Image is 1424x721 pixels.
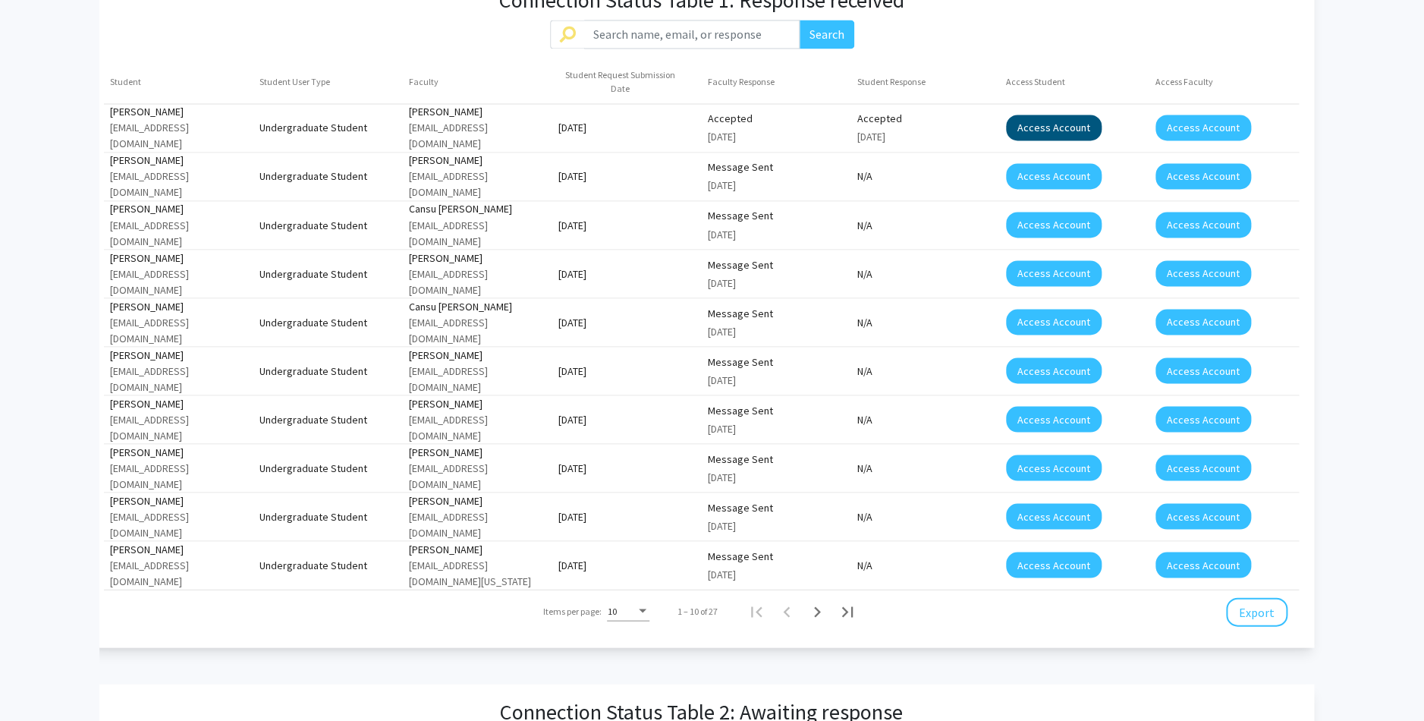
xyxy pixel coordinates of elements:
div: [DATE] [708,420,845,436]
button: Access Account [1155,406,1251,432]
button: Access Account [1006,115,1102,140]
mat-cell: N/A [850,401,1000,437]
button: Next page [802,596,832,626]
div: [EMAIL_ADDRESS][DOMAIN_NAME] [110,460,247,492]
div: [PERSON_NAME] [409,541,546,557]
button: Last page [832,596,863,626]
button: Access Account [1155,115,1251,140]
div: [DATE] [708,372,845,388]
div: [EMAIL_ADDRESS][DOMAIN_NAME] [110,314,247,346]
div: 1 – 10 of 27 [677,604,717,618]
mat-cell: [DATE] [552,352,702,389]
div: Student Response [857,75,925,89]
div: [PERSON_NAME] [110,104,247,120]
mat-cell: Undergraduate Student [253,304,403,340]
button: Access Account [1006,212,1102,238]
button: Search [800,20,854,49]
div: [EMAIL_ADDRESS][DOMAIN_NAME] [110,168,247,200]
div: [PERSON_NAME] [110,201,247,217]
mat-cell: [DATE] [552,498,702,534]
div: [EMAIL_ADDRESS][DOMAIN_NAME] [110,363,247,395]
div: Message Sent [708,402,845,418]
div: [DATE] [708,518,845,534]
div: [EMAIL_ADDRESS][DOMAIN_NAME] [110,508,247,540]
mat-cell: Undergraduate Student [253,352,403,389]
button: Access Account [1006,503,1102,529]
div: Message Sent [708,159,845,175]
button: Access Account [1006,552,1102,578]
div: Message Sent [708,305,845,321]
div: Cansu [PERSON_NAME] [409,201,546,217]
div: Student Request Submission Date [558,68,682,96]
div: [DATE] [708,178,845,194]
div: [PERSON_NAME] [409,395,546,411]
mat-cell: [DATE] [552,401,702,437]
button: Access Account [1155,163,1251,189]
div: Faculty [409,75,452,89]
div: [PERSON_NAME] [110,444,247,460]
div: Student User Type [259,75,344,89]
div: Cansu [PERSON_NAME] [409,298,546,314]
mat-cell: N/A [850,546,1000,583]
button: Access Account [1006,406,1102,432]
mat-cell: [DATE] [552,206,702,243]
div: [EMAIL_ADDRESS][DOMAIN_NAME] [409,411,546,443]
div: [DATE] [708,275,845,291]
button: Access Account [1006,163,1102,189]
mat-cell: N/A [850,449,1000,486]
div: [DATE] [708,129,845,145]
button: Access Account [1155,309,1251,335]
div: [PERSON_NAME] [110,250,247,266]
button: Access Account [1155,260,1251,286]
div: [EMAIL_ADDRESS][DOMAIN_NAME] [110,411,247,443]
div: Accepted [708,111,845,127]
mat-cell: N/A [850,352,1000,389]
div: Student [110,75,155,89]
div: Message Sent [708,257,845,272]
div: [EMAIL_ADDRESS][DOMAIN_NAME] [110,266,247,298]
mat-cell: Undergraduate Student [253,449,403,486]
button: Access Account [1006,260,1102,286]
div: Accepted [857,111,994,127]
iframe: Chat [11,653,64,710]
div: [PERSON_NAME] [110,153,247,168]
mat-cell: N/A [850,158,1000,194]
div: [EMAIL_ADDRESS][DOMAIN_NAME] [409,120,546,152]
div: [DATE] [708,226,845,242]
button: Previous page [772,596,802,626]
mat-header-cell: Access Faculty [1149,61,1299,103]
input: Search name, email, or response [584,20,800,49]
div: Message Sent [708,548,845,564]
div: [DATE] [857,129,994,145]
div: [PERSON_NAME] [110,347,247,363]
div: [EMAIL_ADDRESS][DOMAIN_NAME] [409,508,546,540]
span: 10 [607,605,616,616]
div: [PERSON_NAME] [409,347,546,363]
mat-cell: [DATE] [552,449,702,486]
mat-cell: N/A [850,304,1000,340]
mat-cell: N/A [850,498,1000,534]
button: Access Account [1155,357,1251,383]
mat-cell: Undergraduate Student [253,109,403,146]
div: Message Sent [708,208,845,224]
div: [DATE] [708,323,845,339]
div: Message Sent [708,354,845,370]
div: Message Sent [708,499,845,515]
div: [EMAIL_ADDRESS][DOMAIN_NAME] [110,217,247,249]
div: [DATE] [708,566,845,582]
div: [PERSON_NAME] [409,493,546,508]
div: Faculty Response [708,75,775,89]
button: Export [1226,597,1287,626]
button: Access Account [1006,455,1102,480]
mat-cell: Undergraduate Student [253,158,403,194]
div: [PERSON_NAME] [409,444,546,460]
mat-cell: Undergraduate Student [253,546,403,583]
button: Access Account [1155,212,1251,238]
div: [EMAIL_ADDRESS][DOMAIN_NAME] [110,557,247,589]
mat-cell: [DATE] [552,109,702,146]
div: [PERSON_NAME] [110,298,247,314]
div: [DATE] [708,469,845,485]
div: Faculty [409,75,439,89]
div: [PERSON_NAME] [110,493,247,508]
div: [EMAIL_ADDRESS][DOMAIN_NAME] [409,460,546,492]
